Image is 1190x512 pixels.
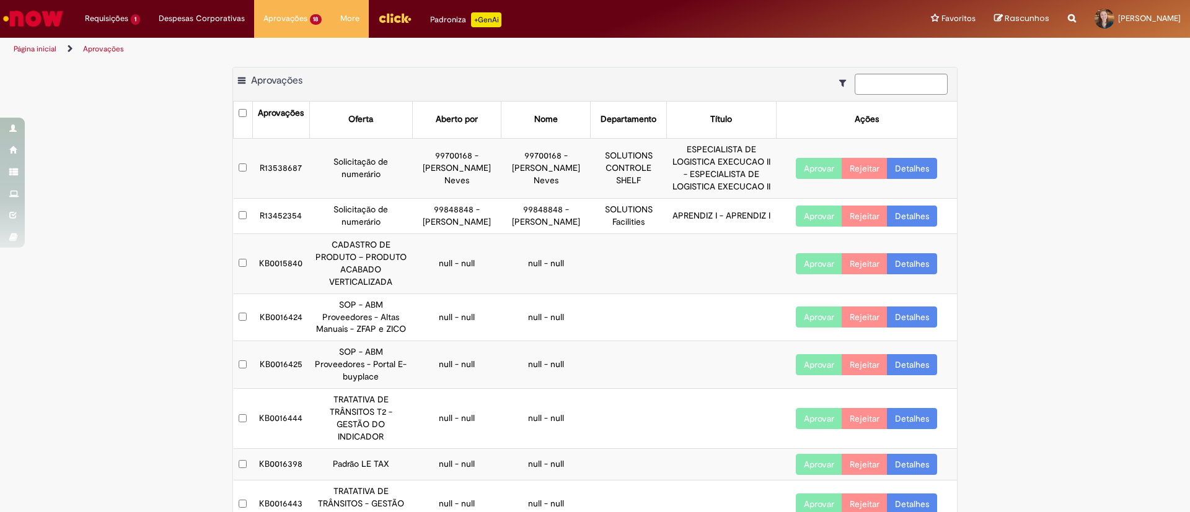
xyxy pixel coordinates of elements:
td: Solicitação de numerário [309,138,412,198]
td: CADASTRO DE PRODUTO – PRODUTO ACABADO VERTICALIZADA [309,233,412,293]
div: Nome [534,113,558,126]
td: null - null [412,449,501,480]
i: Mostrar filtros para: Suas Solicitações [839,79,852,87]
a: Página inicial [14,44,56,54]
td: null - null [501,389,591,449]
span: 1 [131,14,140,25]
td: ESPECIALISTA DE LOGISTICA EXECUCAO II - ESPECIALISTA DE LOGISTICA EXECUCAO II [667,138,777,198]
div: Aprovações [258,107,304,119]
button: Aprovar [796,253,842,274]
span: 18 [310,14,322,25]
td: Padrão LE TAX [309,449,412,480]
p: +GenAi [471,12,501,27]
td: KB0015840 [252,233,309,293]
div: Título [710,113,732,126]
td: KB0016425 [252,341,309,389]
div: Ações [855,113,879,126]
a: Detalhes [887,253,937,274]
td: Solicitação de numerário [309,198,412,233]
button: Rejeitar [842,206,888,227]
td: null - null [412,293,501,341]
div: Aberto por [436,113,478,126]
img: ServiceNow [1,6,65,31]
td: null - null [412,389,501,449]
button: Rejeitar [842,408,888,429]
span: [PERSON_NAME] [1118,13,1181,24]
ul: Trilhas de página [9,38,784,61]
a: Aprovações [83,44,124,54]
td: 99700168 - [PERSON_NAME] Neves [501,138,591,198]
td: APRENDIZ I - APRENDIZ I [667,198,777,233]
td: null - null [501,449,591,480]
a: Detalhes [887,158,937,179]
td: R13452354 [252,198,309,233]
span: More [340,12,359,25]
td: SOLUTIONS Facilities [590,198,666,233]
button: Aprovar [796,206,842,227]
button: Aprovar [796,158,842,179]
img: click_logo_yellow_360x200.png [378,9,412,27]
button: Rejeitar [842,354,888,375]
button: Aprovar [796,454,842,475]
td: null - null [501,233,591,293]
td: SOP - ABM Proveedores - Altas Manuais - ZFAP e ZICO [309,293,412,341]
a: Detalhes [887,354,937,375]
td: KB0016424 [252,293,309,341]
td: 99700168 - [PERSON_NAME] Neves [412,138,501,198]
span: Favoritos [941,12,976,25]
td: SOP - ABM Proveedores - Portal E-buyplace [309,341,412,389]
td: null - null [412,341,501,389]
div: Departamento [601,113,656,126]
td: 99848848 - [PERSON_NAME] [412,198,501,233]
a: Detalhes [887,306,937,328]
a: Detalhes [887,454,937,475]
td: TRATATIVA DE TRÂNSITOS T2 - GESTÃO DO INDICADOR [309,389,412,449]
button: Rejeitar [842,454,888,475]
td: 99848848 - [PERSON_NAME] [501,198,591,233]
button: Rejeitar [842,306,888,328]
span: Requisições [85,12,128,25]
div: Oferta [348,113,373,126]
button: Aprovar [796,354,842,375]
button: Rejeitar [842,158,888,179]
div: Padroniza [430,12,501,27]
button: Rejeitar [842,253,888,274]
a: Detalhes [887,206,937,227]
a: Detalhes [887,408,937,429]
a: Rascunhos [994,13,1049,25]
td: SOLUTIONS CONTROLE SHELF [590,138,666,198]
td: null - null [501,341,591,389]
td: null - null [501,293,591,341]
span: Rascunhos [1005,12,1049,24]
td: R13538687 [252,138,309,198]
td: KB0016398 [252,449,309,480]
button: Aprovar [796,408,842,429]
span: Aprovações [251,74,302,87]
span: Despesas Corporativas [159,12,245,25]
td: KB0016444 [252,389,309,449]
button: Aprovar [796,306,842,328]
th: Aprovações [252,102,309,138]
td: null - null [412,233,501,293]
span: Aprovações [263,12,307,25]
